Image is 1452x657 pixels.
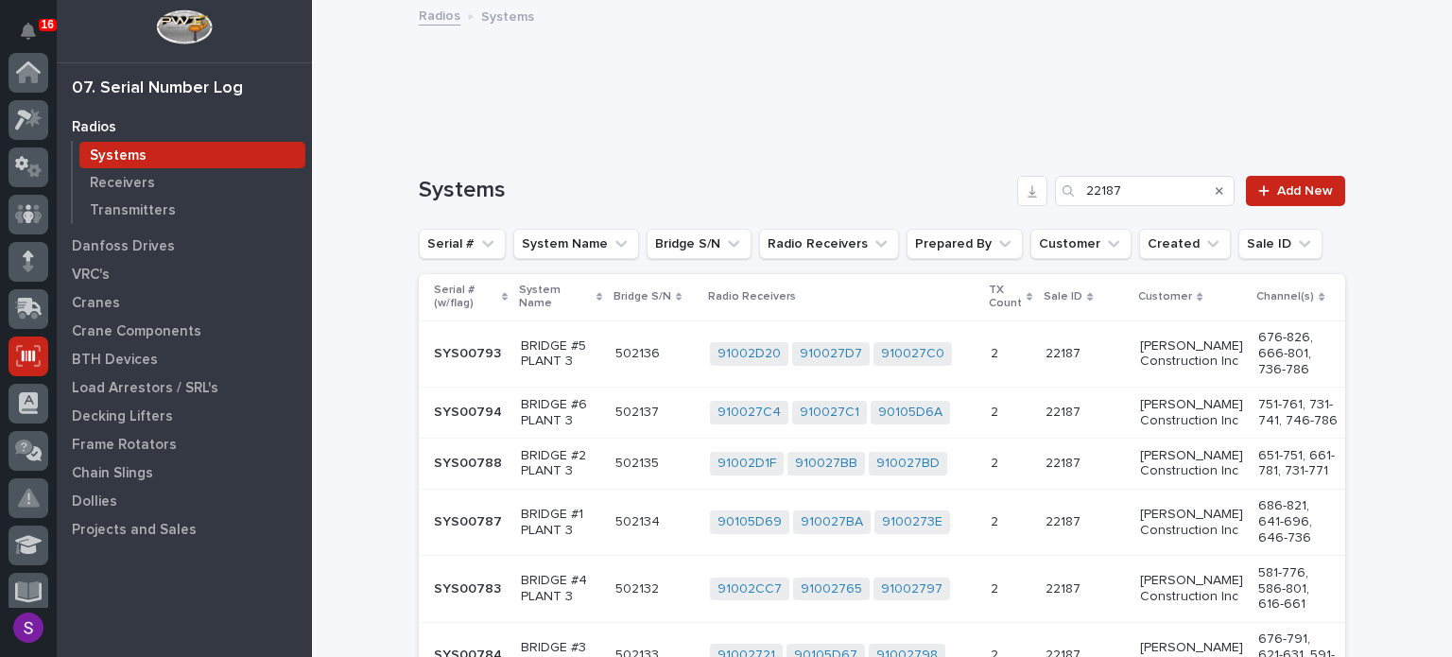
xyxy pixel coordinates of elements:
p: BRIDGE #1 PLANT 3 [521,507,600,539]
a: Crane Components [57,317,312,345]
p: BRIDGE #2 PLANT 3 [521,448,600,480]
p: Systems [90,147,147,164]
button: Created [1139,229,1231,259]
button: users-avatar [9,608,48,648]
p: Radios [72,119,116,136]
p: SYS00793 [434,342,505,362]
p: Cranes [72,295,120,312]
p: 22187 [1046,452,1084,472]
button: Notifications [9,11,48,51]
p: 751-761, 731-741, 746-786 [1258,397,1338,429]
div: Notifications16 [24,23,48,53]
p: 22187 [1046,578,1084,597]
p: SYS00783 [434,578,505,597]
p: Decking Lifters [72,408,173,425]
a: Radios [57,112,312,141]
p: VRC's [72,267,110,284]
a: 90105D69 [717,514,782,530]
p: Crane Components [72,323,201,340]
tr: SYS00793SYS00793 BRIDGE #5 PLANT 3502136502136 91002D20 910027D7 910027C0 22 2218722187 [PERSON_N... [419,320,1437,388]
p: SYS00787 [434,510,506,530]
a: Cranes [57,288,312,317]
a: 91002D20 [717,346,781,362]
a: 910027D7 [800,346,862,362]
img: Workspace Logo [156,9,212,44]
a: 910027C1 [800,405,859,421]
p: 2 [991,401,1002,421]
p: Load Arrestors / SRL's [72,380,218,397]
button: Customer [1030,229,1132,259]
p: 22187 [1046,401,1084,421]
p: 22187 [1046,342,1084,362]
a: 91002CC7 [717,581,782,597]
a: 910027BD [876,456,940,472]
p: System Name [519,280,592,315]
a: Radios [419,4,460,26]
a: 9100273E [882,514,942,530]
p: Systems [481,5,534,26]
p: [PERSON_NAME] Construction Inc [1140,338,1243,371]
input: Search [1055,176,1235,206]
a: Systems [73,142,312,168]
button: Prepared By [907,229,1023,259]
div: 07. Serial Number Log [72,78,243,99]
button: Bridge S/N [647,229,752,259]
p: Customer [1138,286,1192,307]
button: Radio Receivers [759,229,899,259]
p: BRIDGE #5 PLANT 3 [521,338,600,371]
p: SYS00788 [434,452,506,472]
p: 2 [991,510,1002,530]
a: Load Arrestors / SRL's [57,373,312,402]
p: 581-776, 586-801, 616-661 [1258,565,1338,613]
a: 910027BB [795,456,857,472]
p: Serial # (w/flag) [434,280,497,315]
tr: SYS00787SYS00787 BRIDGE #1 PLANT 3502134502134 90105D69 910027BA 9100273E 22 2218722187 [PERSON_N... [419,489,1437,556]
p: TX Count [989,280,1022,315]
a: Dollies [57,487,312,515]
button: System Name [513,229,639,259]
a: 910027C0 [881,346,944,362]
p: Danfoss Drives [72,238,175,255]
p: 2 [991,452,1002,472]
p: BTH Devices [72,352,158,369]
button: Sale ID [1238,229,1322,259]
a: BTH Devices [57,345,312,373]
a: Transmitters [73,197,312,223]
p: 502134 [615,510,664,530]
p: 686-821, 641-696, 646-736 [1258,498,1338,545]
a: 91002D1F [717,456,776,472]
p: [PERSON_NAME] Construction Inc [1140,448,1243,480]
button: Serial # [419,229,506,259]
p: SYS00794 [434,401,506,421]
p: Channel(s) [1256,286,1314,307]
p: [PERSON_NAME] Construction Inc [1140,397,1243,429]
p: Frame Rotators [72,437,177,454]
span: Add New [1277,184,1333,198]
p: Transmitters [90,202,176,219]
p: Radio Receivers [708,286,796,307]
p: Chain Slings [72,465,153,482]
tr: SYS00783SYS00783 BRIDGE #4 PLANT 3502132502132 91002CC7 91002765 91002797 22 2218722187 [PERSON_N... [419,556,1437,623]
p: 16 [42,18,54,31]
p: 502136 [615,342,664,362]
p: 22187 [1046,510,1084,530]
h1: Systems [419,177,1010,204]
p: BRIDGE #4 PLANT 3 [521,573,600,605]
a: Add New [1246,176,1345,206]
a: Frame Rotators [57,430,312,458]
p: 2 [991,342,1002,362]
p: 502132 [615,578,663,597]
p: 2 [991,578,1002,597]
p: Projects and Sales [72,522,197,539]
p: Dollies [72,493,117,510]
p: Receivers [90,175,155,192]
a: Danfoss Drives [57,232,312,260]
p: 651-751, 661-781, 731-771 [1258,448,1338,480]
a: Receivers [73,169,312,196]
a: 91002797 [881,581,942,597]
p: [PERSON_NAME] Construction Inc [1140,507,1243,539]
p: Sale ID [1044,286,1082,307]
p: Bridge S/N [614,286,671,307]
a: 90105D6A [878,405,942,421]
